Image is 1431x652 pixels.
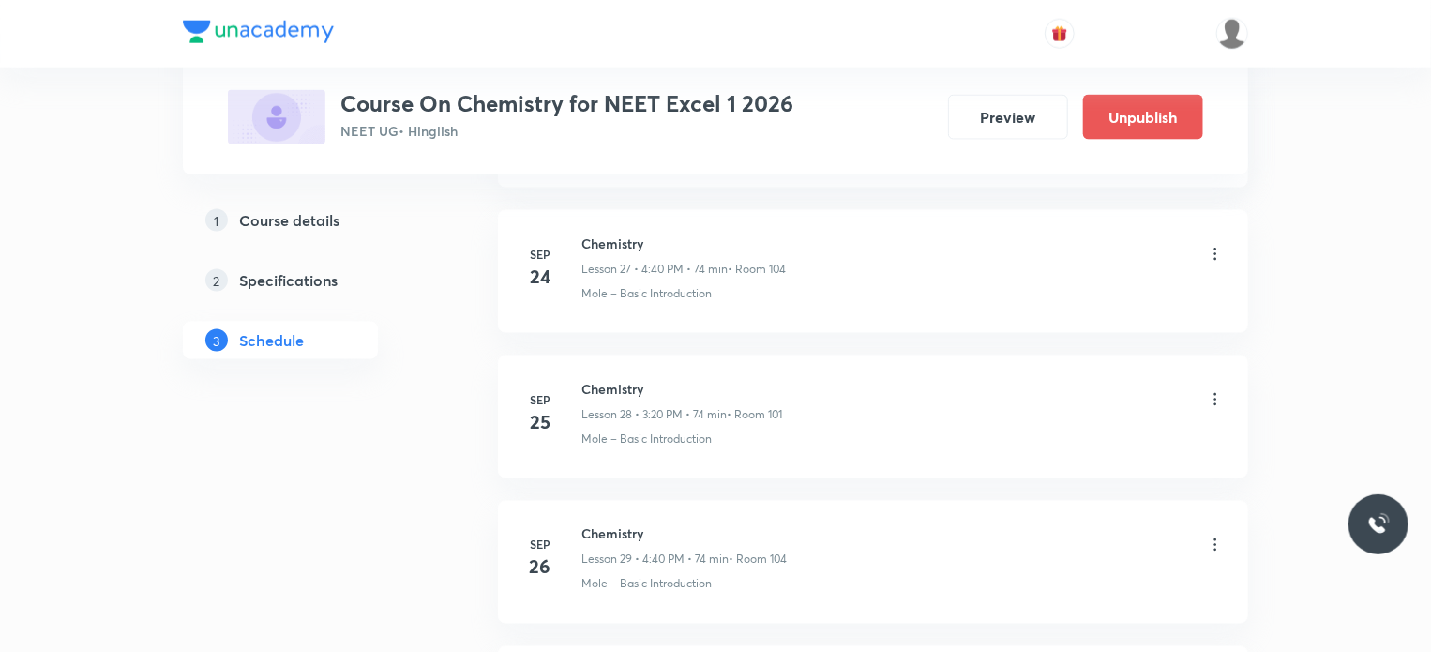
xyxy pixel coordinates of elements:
[205,209,228,232] p: 1
[948,95,1068,140] button: Preview
[1216,18,1248,50] img: Divya tyagi
[581,234,786,253] h6: Chemistry
[581,285,712,302] p: Mole – Basic Introduction
[340,90,793,117] h3: Course On Chemistry for NEET Excel 1 2026
[239,209,339,232] h5: Course details
[521,246,559,263] h6: Sep
[239,329,304,352] h5: Schedule
[183,262,438,299] a: 2Specifications
[727,406,782,423] p: • Room 101
[1045,19,1075,49] button: avatar
[581,576,712,593] p: Mole – Basic Introduction
[521,537,559,553] h6: Sep
[521,263,559,291] h4: 24
[1083,95,1203,140] button: Unpublish
[581,524,787,544] h6: Chemistry
[729,552,787,569] p: • Room 104
[581,431,712,447] p: Mole – Basic Introduction
[1051,25,1068,42] img: avatar
[728,261,786,278] p: • Room 104
[521,408,559,436] h4: 25
[581,406,727,423] p: Lesson 28 • 3:20 PM • 74 min
[239,269,338,292] h5: Specifications
[581,261,728,278] p: Lesson 27 • 4:40 PM • 74 min
[183,202,438,239] a: 1Course details
[581,379,782,399] h6: Chemistry
[1367,513,1390,536] img: ttu
[205,269,228,292] p: 2
[228,90,325,144] img: 435E5697-3166-4DDD-BF20-0A2134D5D87B_plus.png
[183,21,334,48] a: Company Logo
[183,21,334,43] img: Company Logo
[521,391,559,408] h6: Sep
[340,121,793,141] p: NEET UG • Hinglish
[205,329,228,352] p: 3
[581,552,729,569] p: Lesson 29 • 4:40 PM • 74 min
[521,553,559,582] h4: 26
